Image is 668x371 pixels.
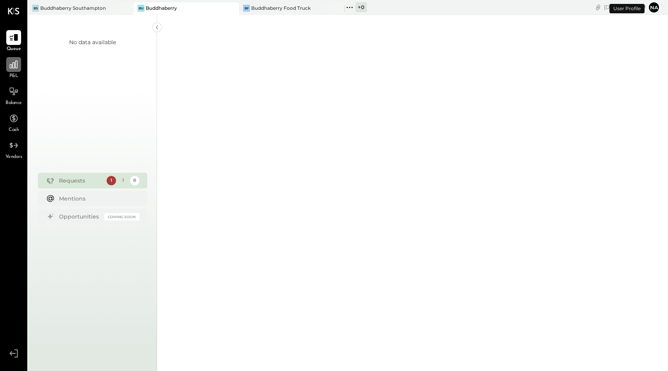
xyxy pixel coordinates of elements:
[0,84,27,107] a: Balance
[0,111,27,134] a: Cash
[104,213,139,220] div: Coming Soon
[0,57,27,80] a: P&L
[9,73,18,80] span: P&L
[609,4,645,13] div: User Profile
[146,5,177,11] div: Buddhaberry
[243,5,250,12] div: BF
[69,38,116,46] div: No data available
[5,100,22,107] span: Balance
[355,2,367,12] div: + 0
[118,176,128,185] div: 1
[0,30,27,53] a: Queue
[9,127,19,134] span: Cash
[40,5,106,11] div: Buddhaberry Southampton
[130,176,139,185] div: 8
[7,46,21,53] span: Queue
[59,195,136,203] div: Mentions
[107,176,116,185] div: 1
[594,3,602,11] div: copy link
[604,4,646,11] div: [DATE]
[251,5,311,11] div: Buddhaberry Food Truck
[648,1,660,14] button: na
[59,177,103,185] div: Requests
[59,213,100,220] div: Opportunities
[0,138,27,161] a: Vendors
[138,5,145,12] div: Bu
[32,5,39,12] div: BS
[5,154,22,161] span: Vendors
